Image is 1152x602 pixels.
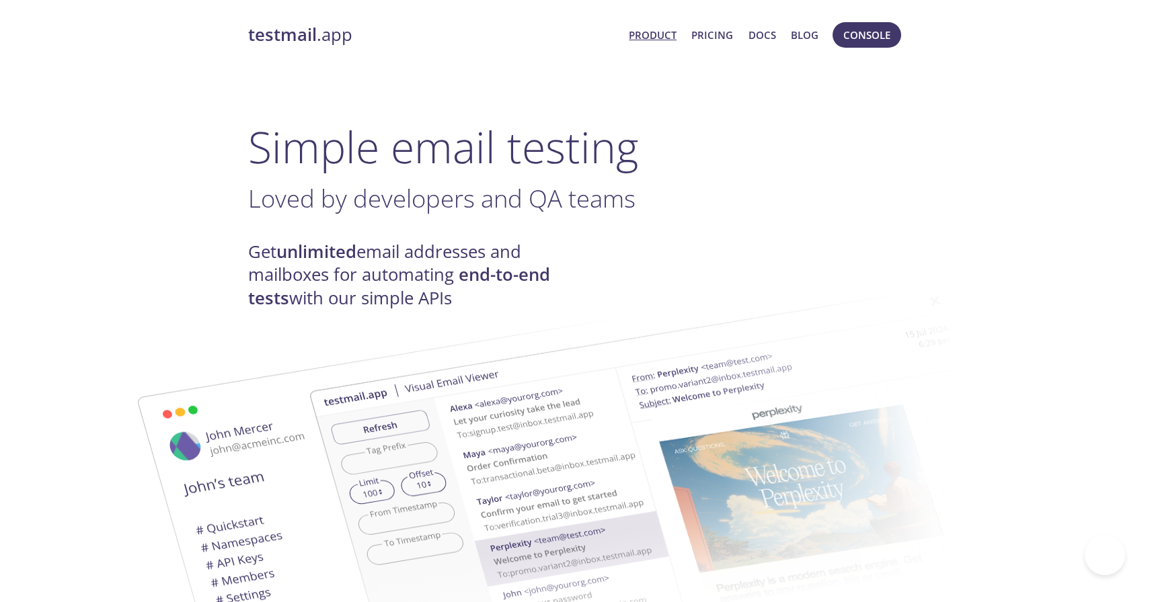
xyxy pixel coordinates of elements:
[248,24,619,46] a: testmail.app
[248,263,550,309] strong: end-to-end tests
[791,26,818,44] a: Blog
[748,26,776,44] a: Docs
[276,240,356,263] strong: unlimited
[629,26,677,44] a: Product
[248,241,576,310] h4: Get email addresses and mailboxes for automating with our simple APIs
[843,26,890,44] span: Console
[833,22,901,48] button: Console
[248,121,905,173] h1: Simple email testing
[1085,535,1125,575] iframe: Help Scout Beacon - Open
[248,23,317,46] strong: testmail
[691,26,733,44] a: Pricing
[248,181,636,215] span: Loved by developers and QA teams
